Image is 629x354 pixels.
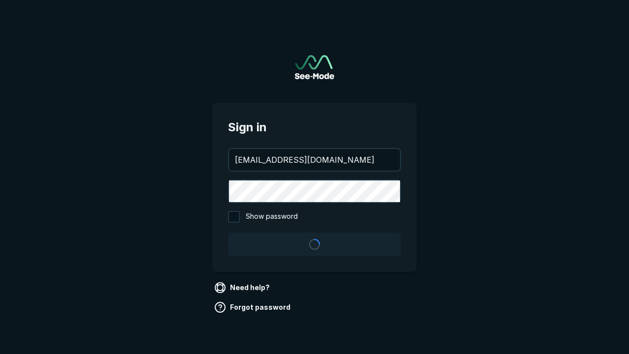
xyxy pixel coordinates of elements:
input: your@email.com [229,149,400,171]
a: Go to sign in [295,55,334,79]
img: See-Mode Logo [295,55,334,79]
a: Need help? [212,280,274,295]
span: Show password [246,211,298,223]
span: Sign in [228,118,401,136]
a: Forgot password [212,299,294,315]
